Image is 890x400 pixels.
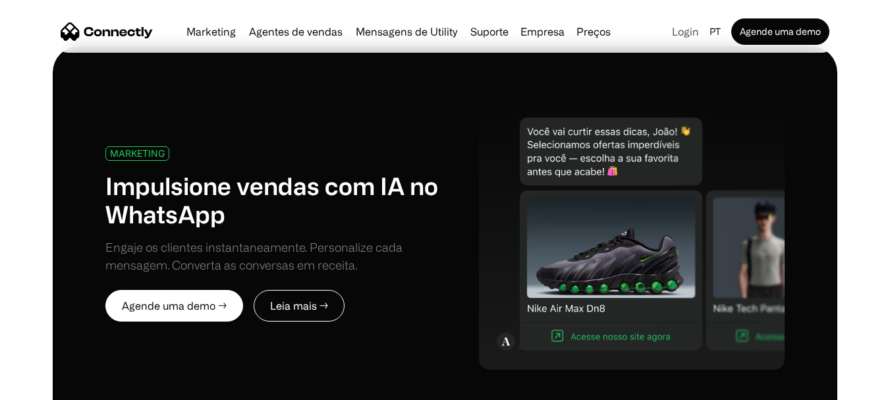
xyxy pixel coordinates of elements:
a: home [61,22,153,42]
div: Empresa [520,22,565,41]
h1: Impulsione vendas com IA no WhatsApp [105,171,445,228]
a: Agende uma demo → [105,290,243,322]
a: Preços [571,26,616,37]
a: Marketing [181,26,241,37]
a: Suporte [465,26,514,37]
a: Mensagens de Utility [350,26,462,37]
div: Empresa [516,22,569,41]
div: Engaje os clientes instantaneamente. Personalize cada mensagem. Converta as conversas em receita. [105,239,445,274]
div: MARKETING [110,148,165,158]
div: pt [709,22,721,41]
aside: Language selected: Português (Brasil) [13,376,79,395]
a: Agentes de vendas [244,26,348,37]
a: Leia mais → [254,290,345,322]
a: Agende uma demo [731,18,829,45]
div: pt [704,22,729,41]
ul: Language list [26,377,79,395]
a: Login [667,22,704,41]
